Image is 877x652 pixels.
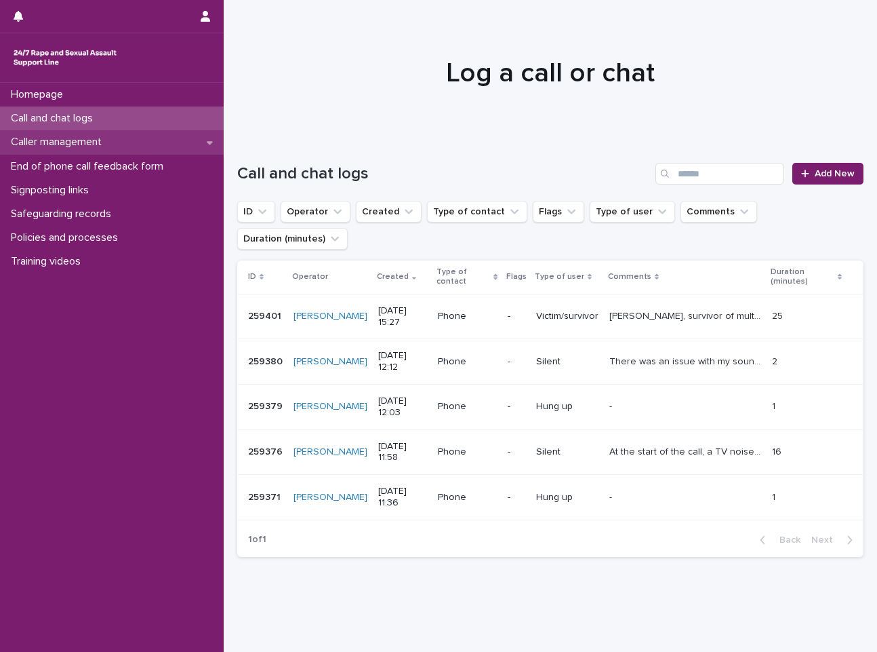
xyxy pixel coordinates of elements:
[293,311,367,322] a: [PERSON_NAME]
[609,444,764,458] p: At the start of the call, a TV noise could be heard and then the call went completely silent (pos...
[5,255,91,268] p: Training videos
[248,269,256,284] p: ID
[535,269,584,284] p: Type of user
[438,311,496,322] p: Phone
[608,269,651,284] p: Comments
[508,446,525,458] p: -
[293,446,367,458] a: [PERSON_NAME]
[680,201,757,223] button: Comments
[378,350,427,373] p: [DATE] 12:12
[237,57,863,90] h1: Log a call or chat
[237,384,863,429] tr: 259379259379 [PERSON_NAME] [DATE] 12:03Phone-Hung up-- 11
[11,44,119,71] img: rhQMoQhaT3yELyF149Cw
[281,201,350,223] button: Operator
[438,492,496,503] p: Phone
[248,353,285,368] p: 259380
[237,429,863,475] tr: 259376259376 [PERSON_NAME] [DATE] 11:58Phone-SilentAt the start of the call, a TV noise could be ...
[806,534,863,546] button: Next
[248,444,285,458] p: 259376
[536,356,598,368] p: Silent
[609,489,615,503] p: -
[609,353,764,368] p: There was an issue with my sound and/or they couldn't hear me
[5,160,174,173] p: End of phone call feedback form
[749,534,806,546] button: Back
[378,486,427,509] p: [DATE] 11:36
[771,265,834,290] p: Duration (minutes)
[772,398,778,413] p: 1
[772,444,784,458] p: 16
[378,305,427,328] p: [DATE] 15:27
[536,401,598,413] p: Hung up
[248,308,284,322] p: 259401
[811,535,841,545] span: Next
[5,231,129,244] p: Policies and processes
[609,308,764,322] p: Chantelle, survivor of multiple forms of sexual violence (between the ages of 4 and 18), mother w...
[237,294,863,339] tr: 259401259401 [PERSON_NAME] [DATE] 15:27Phone-Victim/survivor[PERSON_NAME], survivor of multiple f...
[436,265,490,290] p: Type of contact
[237,339,863,385] tr: 259380259380 [PERSON_NAME] [DATE] 12:12Phone-SilentThere was an issue with my sound and/or they c...
[292,269,328,284] p: Operator
[655,163,784,185] input: Search
[536,492,598,503] p: Hung up
[438,401,496,413] p: Phone
[590,201,675,223] button: Type of user
[293,492,367,503] a: [PERSON_NAME]
[536,446,598,458] p: Silent
[5,88,74,101] p: Homepage
[5,208,122,220] p: Safeguarding records
[378,441,427,464] p: [DATE] 11:58
[5,136,113,149] p: Caller management
[438,356,496,368] p: Phone
[438,446,496,458] p: Phone
[506,269,527,284] p: Flags
[508,401,525,413] p: -
[237,164,650,184] h1: Call and chat logs
[508,356,525,368] p: -
[237,201,275,223] button: ID
[293,356,367,368] a: [PERSON_NAME]
[377,269,409,284] p: Created
[772,353,780,368] p: 2
[815,169,855,178] span: Add New
[237,228,348,250] button: Duration (minutes)
[237,475,863,520] tr: 259371259371 [PERSON_NAME] [DATE] 11:36Phone-Hung up-- 11
[609,398,615,413] p: -
[248,489,283,503] p: 259371
[508,492,525,503] p: -
[427,201,527,223] button: Type of contact
[5,184,100,197] p: Signposting links
[293,401,367,413] a: [PERSON_NAME]
[237,523,277,556] p: 1 of 1
[356,201,422,223] button: Created
[772,489,778,503] p: 1
[792,163,863,185] a: Add New
[772,308,786,322] p: 25
[378,396,427,419] p: [DATE] 12:03
[248,398,285,413] p: 259379
[536,311,598,322] p: Victim/survivor
[771,535,800,545] span: Back
[5,112,104,125] p: Call and chat logs
[533,201,584,223] button: Flags
[508,311,525,322] p: -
